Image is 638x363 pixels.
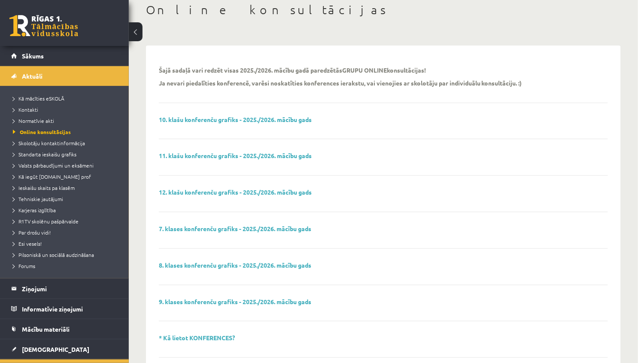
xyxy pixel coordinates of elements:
a: Aktuāli [11,66,118,86]
a: Standarta ieskaišu grafiks [13,150,120,158]
p: Šajā sadaļā vari redzēt visas 2025./2026. mācību gadā paredzētās konsultācijas! [159,66,426,74]
p: Ja nevari piedalīties konferencē, varēsi noskatīties konferences ierakstu, vai vienojies ar skolo... [159,79,522,87]
span: Normatīvie akti [13,117,54,124]
a: Esi vesels! [13,240,120,247]
span: Karjeras izglītība [13,207,56,214]
a: Forums [13,262,120,270]
span: Kontakti [13,106,38,113]
a: 9. klases konferenču grafiks - 2025./2026. mācību gads [159,298,311,305]
a: Valsts pārbaudījumi un eksāmeni [13,162,120,169]
span: Sākums [22,52,44,60]
a: 8. klases konferenču grafiks - 2025./2026. mācību gads [159,261,311,269]
span: Forums [13,262,35,269]
a: Ieskaišu skaits pa klasēm [13,184,120,192]
a: Informatīvie ziņojumi [11,299,118,319]
span: R1TV skolēnu pašpārvalde [13,218,79,225]
a: Kā iegūt [DOMAIN_NAME] prof [13,173,120,180]
legend: Ziņojumi [22,279,118,299]
a: Rīgas 1. Tālmācības vidusskola [9,15,78,37]
strong: GRUPU ONLINE [342,66,387,74]
a: [DEMOGRAPHIC_DATA] [11,339,118,359]
a: 10. klašu konferenču grafiks - 2025./2026. mācību gads [159,116,312,123]
span: Aktuāli [22,72,43,80]
a: Kā mācīties eSKOLĀ [13,95,120,102]
a: Tehniskie jautājumi [13,195,120,203]
span: Tehniskie jautājumi [13,195,63,202]
a: Skolotāju kontaktinformācija [13,139,120,147]
a: Kontakti [13,106,120,113]
a: Ziņojumi [11,279,118,299]
span: Par drošu vidi! [13,229,51,236]
a: Karjeras izglītība [13,206,120,214]
a: Normatīvie akti [13,117,120,125]
span: Esi vesels! [13,240,42,247]
a: Par drošu vidi! [13,229,120,236]
span: Standarta ieskaišu grafiks [13,151,76,158]
h1: Online konsultācijas [146,3,621,17]
span: Skolotāju kontaktinformācija [13,140,85,146]
span: Kā iegūt [DOMAIN_NAME] prof [13,173,91,180]
span: Ieskaišu skaits pa klasēm [13,184,75,191]
span: [DEMOGRAPHIC_DATA] [22,345,89,353]
span: Pilsoniskā un sociālā audzināšana [13,251,94,258]
a: 12. klašu konferenču grafiks - 2025./2026. mācību gads [159,188,312,196]
a: Pilsoniskā un sociālā audzināšana [13,251,120,259]
a: * Kā lietot KONFERENCES? [159,334,235,342]
legend: Informatīvie ziņojumi [22,299,118,319]
a: Sākums [11,46,118,66]
a: 11. klašu konferenču grafiks - 2025./2026. mācību gads [159,152,312,159]
span: Valsts pārbaudījumi un eksāmeni [13,162,94,169]
span: Kā mācīties eSKOLĀ [13,95,64,102]
a: Mācību materiāli [11,319,118,339]
a: 7. klases konferenču grafiks - 2025./2026. mācību gads [159,225,311,232]
span: Mācību materiāli [22,325,70,333]
span: Online konsultācijas [13,128,71,135]
a: Online konsultācijas [13,128,120,136]
a: R1TV skolēnu pašpārvalde [13,217,120,225]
